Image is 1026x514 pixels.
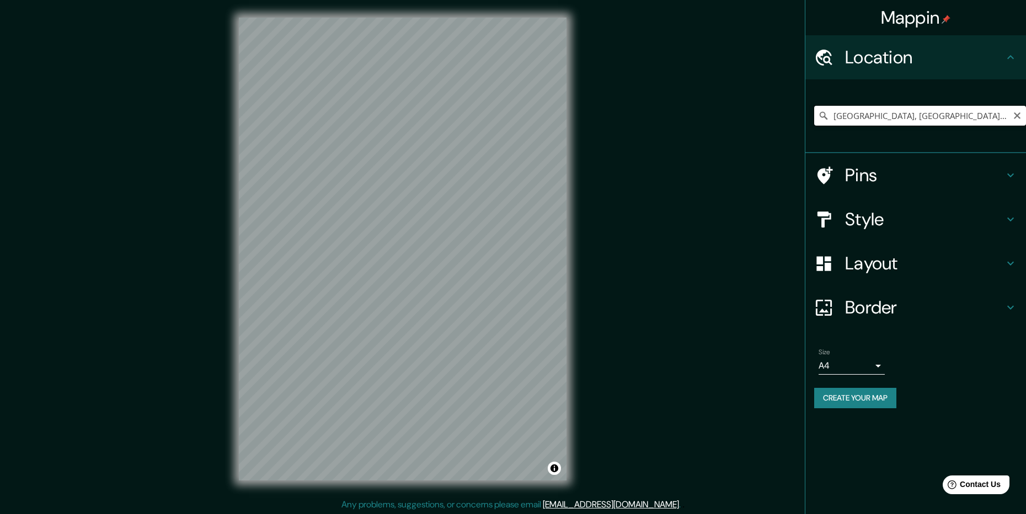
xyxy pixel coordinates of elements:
div: A4 [819,357,885,375]
div: Style [805,197,1026,241]
h4: Border [845,296,1004,318]
label: Size [819,348,830,357]
p: Any problems, suggestions, or concerns please email . [341,498,681,511]
div: Border [805,285,1026,329]
canvas: Map [239,18,567,480]
h4: Location [845,46,1004,68]
button: Toggle attribution [548,462,561,475]
h4: Layout [845,252,1004,274]
h4: Style [845,208,1004,230]
div: Location [805,35,1026,79]
img: pin-icon.png [942,15,950,24]
div: Pins [805,153,1026,197]
input: Pick your city or area [814,106,1026,126]
h4: Pins [845,164,1004,186]
div: . [682,498,685,511]
iframe: Help widget launcher [928,471,1014,502]
button: Clear [1013,110,1022,120]
div: . [681,498,682,511]
h4: Mappin [881,7,951,29]
a: [EMAIL_ADDRESS][DOMAIN_NAME] [543,499,679,510]
button: Create your map [814,388,896,408]
div: Layout [805,241,1026,285]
